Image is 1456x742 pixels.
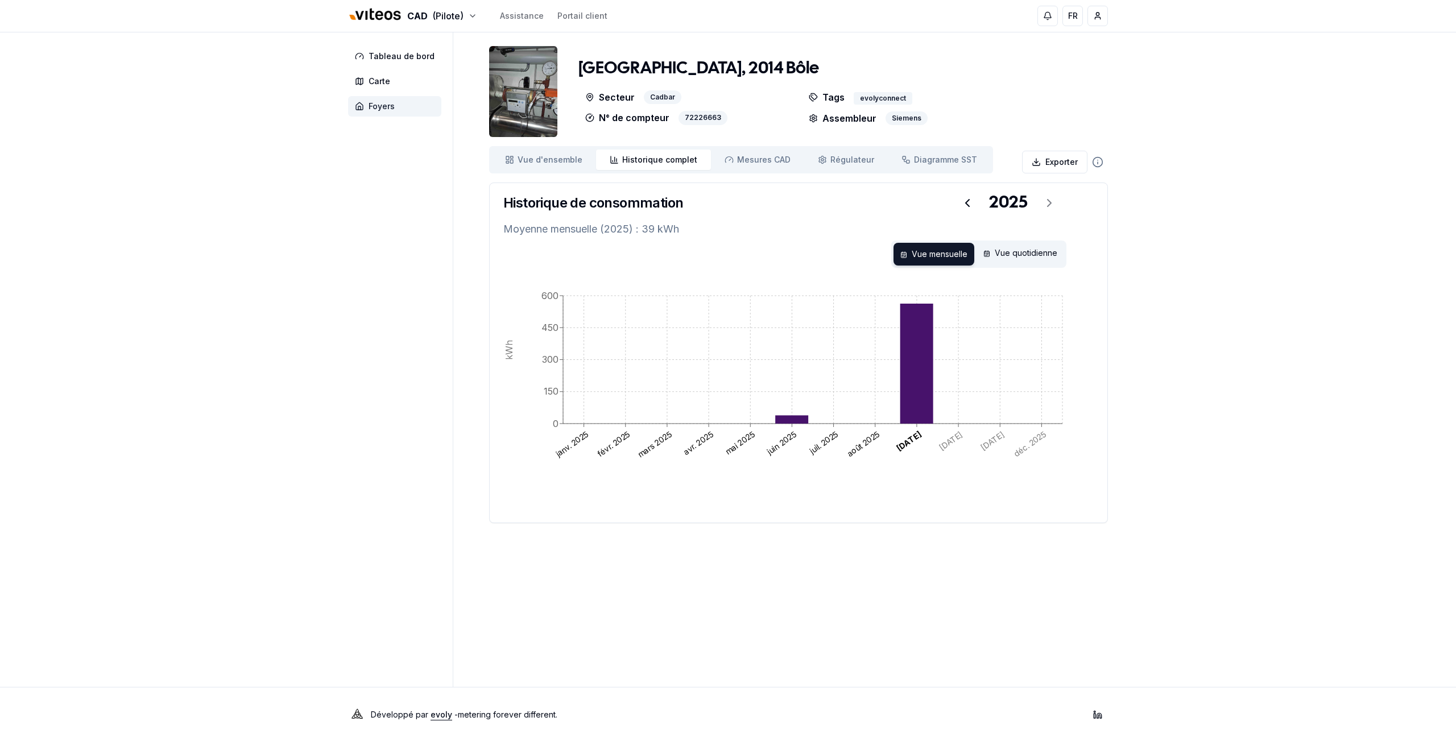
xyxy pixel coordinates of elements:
[1068,10,1078,22] span: FR
[622,154,697,165] span: Historique complet
[888,150,991,170] a: Diagramme SST
[886,111,928,125] div: Siemens
[369,51,435,62] span: Tableau de bord
[541,290,559,301] tspan: 600
[596,150,711,170] a: Historique complet
[348,71,446,92] a: Carte
[977,243,1064,266] div: Vue quotidienne
[348,46,446,67] a: Tableau de bord
[557,10,607,22] a: Portail client
[432,9,464,23] span: (Pilote)
[585,111,669,125] p: N° de compteur
[585,90,635,105] p: Secteur
[348,4,477,28] button: CAD(Pilote)
[542,354,559,365] tspan: 300
[348,96,446,117] a: Foyers
[541,322,559,333] tspan: 450
[489,46,557,137] img: unit Image
[1062,6,1083,26] button: FR
[518,154,582,165] span: Vue d'ensemble
[804,150,888,170] a: Régulateur
[491,150,596,170] a: Vue d'ensemble
[503,340,515,360] tspan: kWh
[830,154,874,165] span: Régulateur
[894,243,974,266] div: Vue mensuelle
[348,706,366,724] img: Evoly Logo
[503,194,683,212] h3: Historique de consommation
[809,111,876,125] p: Assembleur
[711,150,804,170] a: Mesures CAD
[348,1,403,28] img: Viteos - CAD Logo
[431,710,452,719] a: evoly
[544,385,559,397] tspan: 150
[895,429,923,453] text: [DATE]
[1022,151,1087,173] button: Exporter
[989,193,1028,213] div: 2025
[764,429,798,457] text: juin 2025
[809,90,845,105] p: Tags
[578,59,819,79] h1: [GEOGRAPHIC_DATA], 2014 Bôle
[500,10,544,22] a: Assistance
[503,221,1094,237] p: Moyenne mensuelle (2025) : 39 kWh
[407,9,428,23] span: CAD
[914,154,977,165] span: Diagramme SST
[369,101,395,112] span: Foyers
[679,111,727,125] div: 72226663
[644,90,681,105] div: Cadbar
[737,154,791,165] span: Mesures CAD
[369,76,390,87] span: Carte
[553,418,559,429] tspan: 0
[371,707,557,723] p: Développé par - metering forever different .
[854,92,912,105] div: evolyconnect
